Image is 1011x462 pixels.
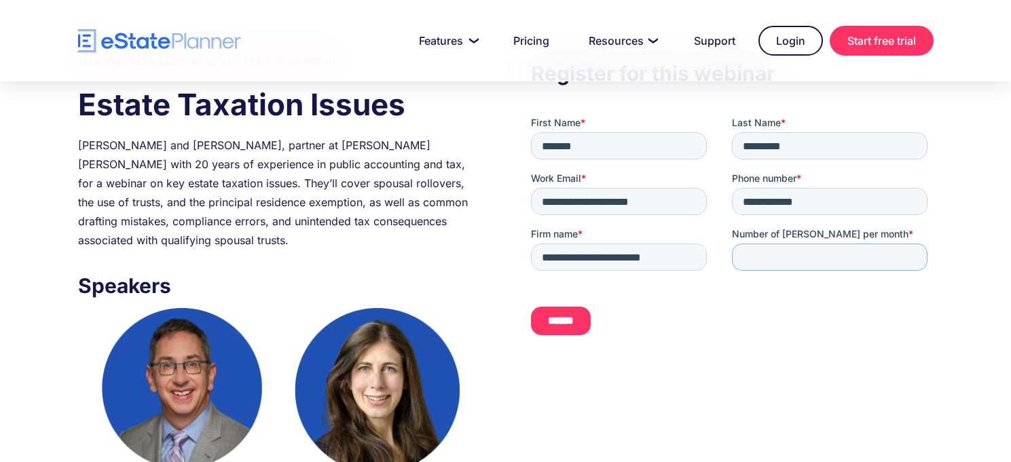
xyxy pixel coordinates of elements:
[531,116,933,347] iframe: Form 0
[830,26,934,56] a: Start free trial
[78,136,480,250] div: [PERSON_NAME] and [PERSON_NAME], partner at [PERSON_NAME] [PERSON_NAME] with 20 years of experien...
[758,26,823,56] a: Login
[78,83,480,126] h1: Estate Taxation Issues
[403,27,490,54] a: Features
[497,27,566,54] a: Pricing
[78,29,241,53] a: home
[678,27,752,54] a: Support
[572,27,671,54] a: Resources
[78,270,480,301] h3: Speakers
